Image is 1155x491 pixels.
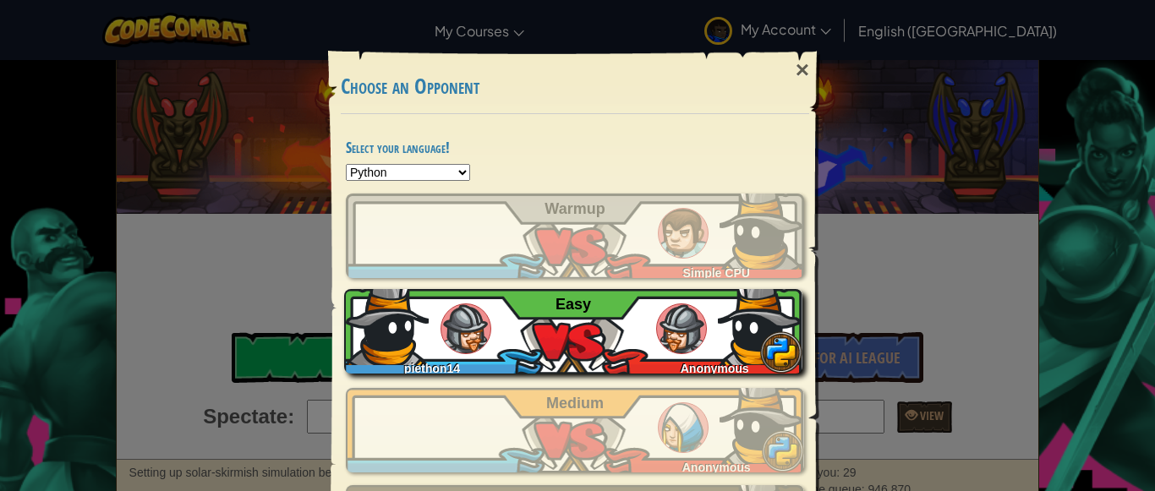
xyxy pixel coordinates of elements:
[681,362,749,375] span: Anonymous
[344,281,429,365] img: ydwmskAAAAGSURBVAMA1zIdaJYLXsYAAAAASUVORK5CYII=
[546,395,604,412] span: Medium
[346,289,804,374] a: piethon14Anonymous
[718,281,802,365] img: ydwmskAAAAGSURBVAMA1zIdaJYLXsYAAAAASUVORK5CYII=
[346,388,804,472] a: Anonymous
[441,303,491,354] img: humans_ladder_easy.png
[545,200,605,217] span: Warmup
[720,379,804,464] img: ydwmskAAAAGSURBVAMA1zIdaJYLXsYAAAAASUVORK5CYII=
[658,208,709,259] img: humans_ladder_tutorial.png
[783,46,822,95] div: ×
[341,75,809,98] h3: Choose an Opponent
[658,402,709,453] img: humans_ladder_medium.png
[656,303,707,354] img: humans_ladder_easy.png
[404,362,460,375] span: piethon14
[346,139,804,155] h4: Select your language!
[682,461,751,474] span: Anonymous
[346,194,804,278] a: Simple CPU
[720,185,804,270] img: ydwmskAAAAGSURBVAMA1zIdaJYLXsYAAAAASUVORK5CYII=
[683,266,750,280] span: Simple CPU
[556,296,591,313] span: Easy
